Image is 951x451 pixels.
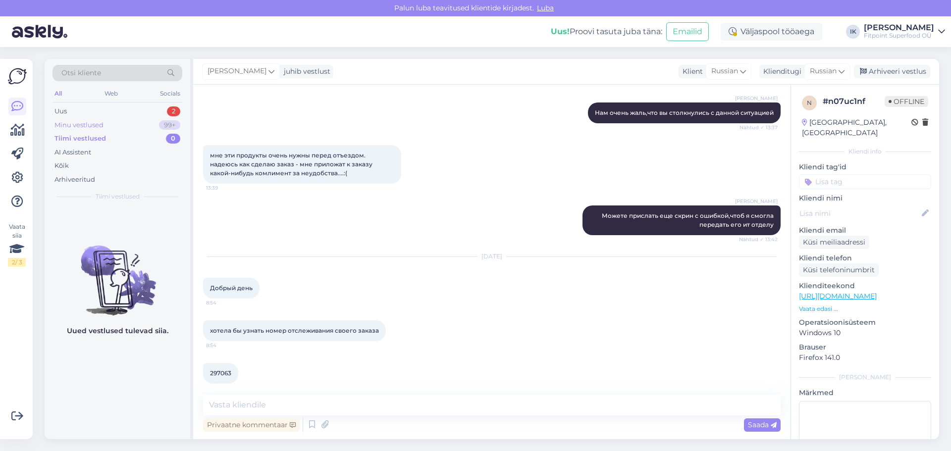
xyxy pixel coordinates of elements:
[210,284,253,292] span: Добрый день
[740,124,778,131] span: Nähtud ✓ 13:37
[551,26,662,38] div: Proovi tasuta juba täna:
[8,67,27,86] img: Askly Logo
[799,304,931,313] p: Vaata edasi ...
[67,326,168,336] p: Uued vestlused tulevad siia.
[711,66,738,77] span: Russian
[8,258,26,267] div: 2 / 3
[595,109,774,116] span: Нам очень жаль,что вы столкнулись с данной ситуацией
[721,23,822,41] div: Väljaspool tööaega
[846,25,860,39] div: IK
[799,263,879,277] div: Küsi telefoninumbrit
[799,328,931,338] p: Windows 10
[799,373,931,382] div: [PERSON_NAME]
[206,184,243,192] span: 13:39
[799,352,931,363] p: Firefox 141.0
[54,148,91,157] div: AI Assistent
[159,120,180,130] div: 99+
[45,228,190,317] img: No chats
[799,162,931,172] p: Kliendi tag'id
[799,317,931,328] p: Operatsioonisüsteem
[799,292,877,301] a: [URL][DOMAIN_NAME]
[534,3,557,12] span: Luba
[54,175,95,185] div: Arhiveeritud
[203,418,300,432] div: Privaatne kommentaar
[61,68,101,78] span: Otsi kliente
[53,87,64,100] div: All
[103,87,120,100] div: Web
[823,96,885,107] div: # n07uc1nf
[54,134,106,144] div: Tiimi vestlused
[799,147,931,156] div: Kliendi info
[206,299,243,306] span: 8:54
[799,208,920,219] input: Lisa nimi
[54,120,104,130] div: Minu vestlused
[158,87,182,100] div: Socials
[864,24,945,40] a: [PERSON_NAME]Fitpoint Superfood OÜ
[54,161,69,171] div: Kõik
[666,22,709,41] button: Emailid
[799,253,931,263] p: Kliendi telefon
[203,252,781,261] div: [DATE]
[280,66,330,77] div: juhib vestlust
[799,342,931,352] p: Brauser
[735,95,778,102] span: [PERSON_NAME]
[807,99,812,106] span: n
[864,24,934,32] div: [PERSON_NAME]
[551,27,570,36] b: Uus!
[679,66,703,77] div: Klient
[854,65,930,78] div: Arhiveeri vestlus
[799,225,931,236] p: Kliendi email
[96,192,140,201] span: Tiimi vestlused
[602,212,775,228] span: Можете прислать еще скрин с ошибкой,чтоб я смогла передать его ит отделу
[54,106,67,116] div: Uus
[206,342,243,349] span: 8:54
[206,384,243,392] span: 8:54
[885,96,928,107] span: Offline
[210,151,374,177] span: мне эти продукты очень нужны перед отъездом. надеюсь как сделаю заказ - мне приложат к заказу как...
[759,66,801,77] div: Klienditugi
[748,420,777,429] span: Saada
[739,236,778,243] span: Nähtud ✓ 13:42
[210,327,379,334] span: хотела бы узнать номер отслеживания своего заказа
[166,134,180,144] div: 0
[208,66,266,77] span: [PERSON_NAME]
[167,106,180,116] div: 2
[799,193,931,203] p: Kliendi nimi
[799,388,931,398] p: Märkmed
[799,236,869,249] div: Küsi meiliaadressi
[810,66,837,77] span: Russian
[8,222,26,267] div: Vaata siia
[799,174,931,189] input: Lisa tag
[735,198,778,205] span: [PERSON_NAME]
[210,369,231,377] span: 297063
[799,281,931,291] p: Klienditeekond
[802,117,911,138] div: [GEOGRAPHIC_DATA], [GEOGRAPHIC_DATA]
[864,32,934,40] div: Fitpoint Superfood OÜ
